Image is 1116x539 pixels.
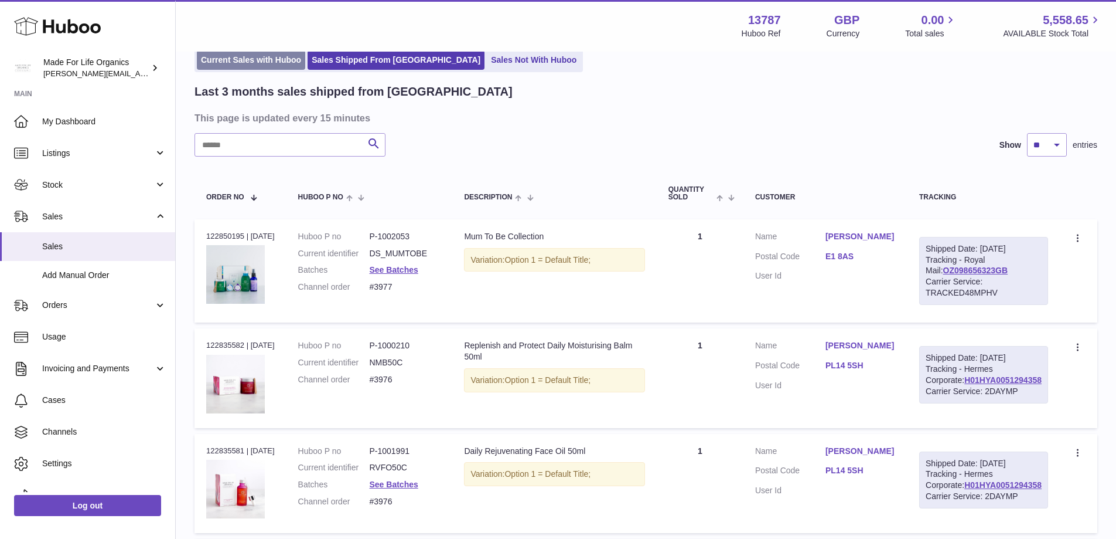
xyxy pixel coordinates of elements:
[657,219,743,323] td: 1
[1073,140,1097,151] span: entries
[755,231,825,245] dt: Name
[926,386,1042,397] div: Carrier Service: 2DAYMP
[369,480,418,489] a: See Batches
[14,495,161,516] a: Log out
[926,243,1042,255] div: Shipped Date: [DATE]
[369,462,441,473] dd: RVFO50C
[42,395,166,406] span: Cases
[755,446,825,460] dt: Name
[825,340,896,351] a: [PERSON_NAME]
[369,340,441,351] dd: P-1000210
[42,148,154,159] span: Listings
[43,57,149,79] div: Made For Life Organics
[298,282,370,293] dt: Channel order
[487,50,581,70] a: Sales Not With Huboo
[919,194,1048,201] div: Tracking
[206,355,265,413] img: replenish-and-protect-daily-moisturising-balm-50ml-nmb50c-1.jpg
[206,194,244,201] span: Order No
[755,251,825,265] dt: Postal Code
[464,194,512,201] span: Description
[42,426,166,438] span: Channels
[964,375,1042,385] a: H01HYA0051294358
[298,340,370,351] dt: Huboo P no
[298,231,370,242] dt: Huboo P no
[464,248,644,272] div: Variation:
[206,460,265,518] img: daily-rejuvenating-face-oil-50ml-rvfo50c-1.jpg
[298,496,370,507] dt: Channel order
[748,12,781,28] strong: 13787
[197,50,305,70] a: Current Sales with Huboo
[943,266,1008,275] a: OZ098656323GB
[369,265,418,274] a: See Batches
[206,231,275,242] div: 122850195 | [DATE]
[926,276,1042,299] div: Carrier Service: TRACKED48MPHV
[298,462,370,473] dt: Current identifier
[825,251,896,262] a: E1 8AS
[926,491,1042,502] div: Carrier Service: 2DAYMP
[905,28,957,39] span: Total sales
[922,12,944,28] span: 0.00
[298,374,370,385] dt: Channel order
[464,462,644,486] div: Variation:
[464,231,644,242] div: Mum To Be Collection
[42,211,154,222] span: Sales
[194,84,513,100] h2: Last 3 months sales shipped from [GEOGRAPHIC_DATA]
[464,446,644,457] div: Daily Rejuvenating Face Oil 50ml
[504,469,591,479] span: Option 1 = Default Title;
[369,357,441,368] dd: NMB50C
[298,479,370,490] dt: Batches
[42,458,166,469] span: Settings
[657,434,743,533] td: 1
[657,328,743,428] td: 1
[42,331,166,343] span: Usage
[308,50,484,70] a: Sales Shipped From [GEOGRAPHIC_DATA]
[369,231,441,242] dd: P-1002053
[194,111,1094,124] h3: This page is updated every 15 minutes
[755,360,825,374] dt: Postal Code
[369,374,441,385] dd: #3976
[42,363,154,374] span: Invoicing and Payments
[206,446,275,456] div: 122835581 | [DATE]
[755,380,825,391] dt: User Id
[206,340,275,351] div: 122835582 | [DATE]
[919,452,1048,509] div: Tracking - Hermes Corporate:
[825,446,896,457] a: [PERSON_NAME]
[298,248,370,259] dt: Current identifier
[298,265,370,276] dt: Batches
[206,245,265,304] img: mum-to-be-collection-DS_MUMTOBE-1-2.jpg
[905,12,957,39] a: 0.00 Total sales
[755,465,825,479] dt: Postal Code
[42,179,154,191] span: Stock
[298,357,370,368] dt: Current identifier
[298,194,343,201] span: Huboo P no
[755,340,825,354] dt: Name
[369,446,441,457] dd: P-1001991
[504,255,591,265] span: Option 1 = Default Title;
[668,186,714,201] span: Quantity Sold
[825,465,896,476] a: PL14 5SH
[369,248,441,259] dd: DS_MUMTOBE
[755,485,825,496] dt: User Id
[42,270,166,281] span: Add Manual Order
[964,480,1042,490] a: H01HYA0051294358
[42,300,154,311] span: Orders
[834,12,859,28] strong: GBP
[42,116,166,127] span: My Dashboard
[1043,12,1088,28] span: 5,558.65
[755,194,896,201] div: Customer
[827,28,860,39] div: Currency
[14,59,32,77] img: geoff.winwood@madeforlifeorganics.com
[42,241,166,252] span: Sales
[825,360,896,371] a: PL14 5SH
[369,282,441,293] dd: #3977
[999,140,1021,151] label: Show
[755,270,825,282] dt: User Id
[369,496,441,507] dd: #3976
[1003,12,1102,39] a: 5,558.65 AVAILABLE Stock Total
[464,340,644,362] div: Replenish and Protect Daily Moisturising Balm 50ml
[298,446,370,457] dt: Huboo P no
[742,28,781,39] div: Huboo Ref
[43,69,298,78] span: [PERSON_NAME][EMAIL_ADDRESS][PERSON_NAME][DOMAIN_NAME]
[42,490,166,501] span: Returns
[919,346,1048,404] div: Tracking - Hermes Corporate:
